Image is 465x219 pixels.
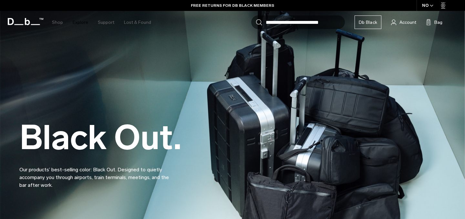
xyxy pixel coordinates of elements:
[52,11,63,34] a: Shop
[434,19,442,26] span: Bag
[98,11,114,34] a: Support
[19,121,181,155] h2: Black Out.
[391,18,416,26] a: Account
[73,11,88,34] a: Explore
[47,11,156,34] nav: Main Navigation
[124,11,151,34] a: Lost & Found
[426,18,442,26] button: Bag
[191,3,274,8] a: FREE RETURNS FOR DB BLACK MEMBERS
[19,158,174,189] p: Our products’ best-selling color: Black Out. Designed to quietly accompany you through airports, ...
[355,15,381,29] a: Db Black
[399,19,416,26] span: Account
